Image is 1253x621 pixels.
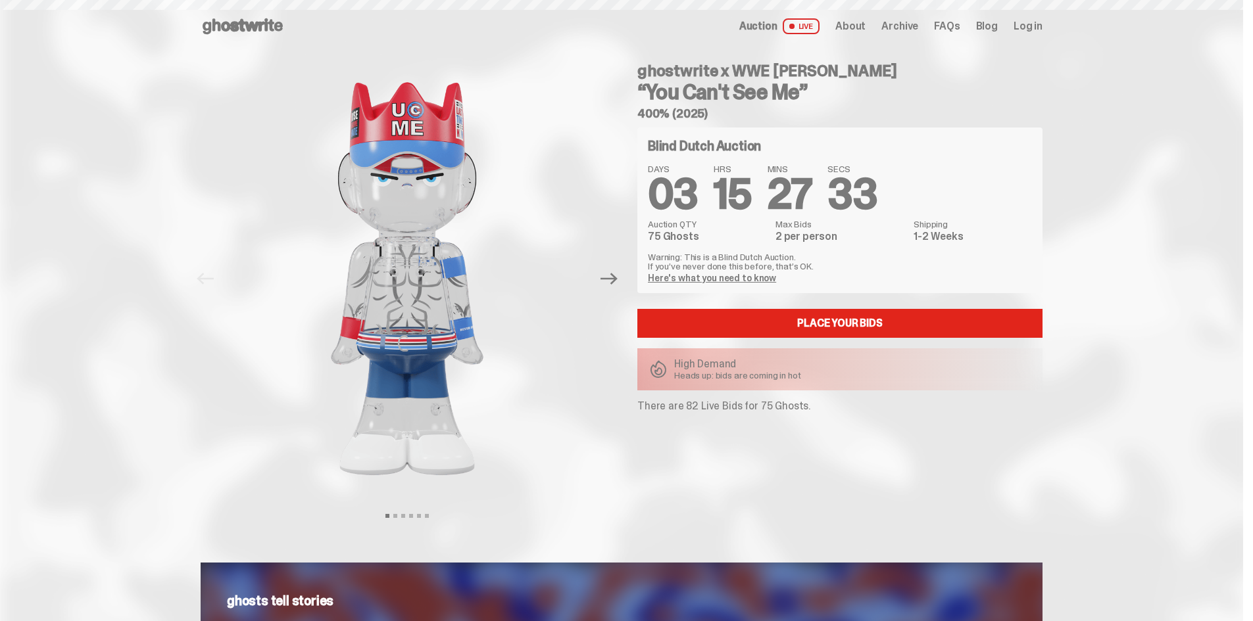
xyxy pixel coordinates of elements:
[674,359,801,369] p: High Demand
[637,401,1043,411] p: There are 82 Live Bids for 75 Ghosts.
[417,514,421,518] button: View slide 5
[637,108,1043,120] h5: 400% (2025)
[637,63,1043,79] h4: ghostwrite x WWE [PERSON_NAME]
[827,164,877,173] span: SECS
[775,219,906,229] dt: Max Bids
[227,594,1016,607] p: ghosts tell stories
[934,21,960,32] a: FAQs
[648,219,768,229] dt: Auction QTY
[385,514,389,518] button: View slide 1
[739,18,820,34] a: Auction LIVE
[401,514,405,518] button: View slide 3
[783,18,820,34] span: LIVE
[714,167,752,221] span: 15
[914,219,1032,229] dt: Shipping
[409,514,413,518] button: View slide 4
[648,164,698,173] span: DAYS
[1014,21,1043,32] a: Log in
[648,252,1032,271] p: Warning: This is a Blind Dutch Auction. If you’ve never done this before, that’s OK.
[976,21,998,32] a: Blog
[648,139,761,152] h4: Blind Dutch Auction
[637,81,1043,103] h3: “You Can't See Me”
[674,371,801,380] p: Heads up: bids are coming in hot
[714,164,752,173] span: HRS
[739,21,777,32] span: Auction
[648,167,698,221] span: 03
[226,53,588,505] img: John_Cena_Hero_1.png
[835,21,866,32] a: About
[768,167,812,221] span: 27
[595,264,624,293] button: Next
[827,167,877,221] span: 33
[425,514,429,518] button: View slide 6
[637,309,1043,338] a: Place your Bids
[768,164,812,173] span: MINS
[393,514,397,518] button: View slide 2
[648,272,776,284] a: Here's what you need to know
[881,21,918,32] a: Archive
[775,231,906,242] dd: 2 per person
[914,231,1032,242] dd: 1-2 Weeks
[648,231,768,242] dd: 75 Ghosts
